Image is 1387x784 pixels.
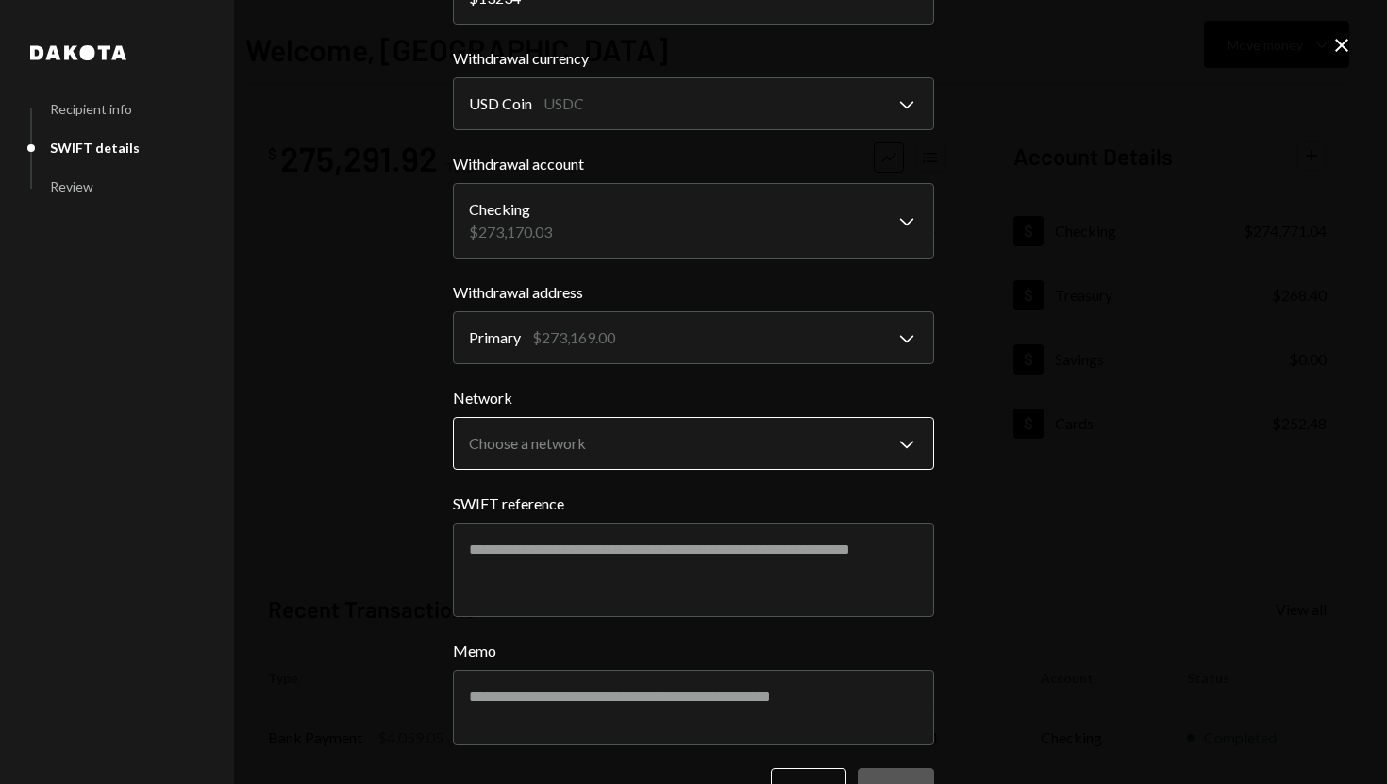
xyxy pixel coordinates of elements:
[453,47,934,70] label: Withdrawal currency
[453,640,934,662] label: Memo
[532,326,615,349] div: $273,169.00
[543,92,584,115] div: USDC
[453,387,934,409] label: Network
[453,492,934,515] label: SWIFT reference
[453,183,934,259] button: Withdrawal account
[50,140,140,156] div: SWIFT details
[453,153,934,175] label: Withdrawal account
[50,178,93,194] div: Review
[453,281,934,304] label: Withdrawal address
[453,311,934,364] button: Withdrawal address
[453,417,934,470] button: Network
[453,77,934,130] button: Withdrawal currency
[50,101,132,117] div: Recipient info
